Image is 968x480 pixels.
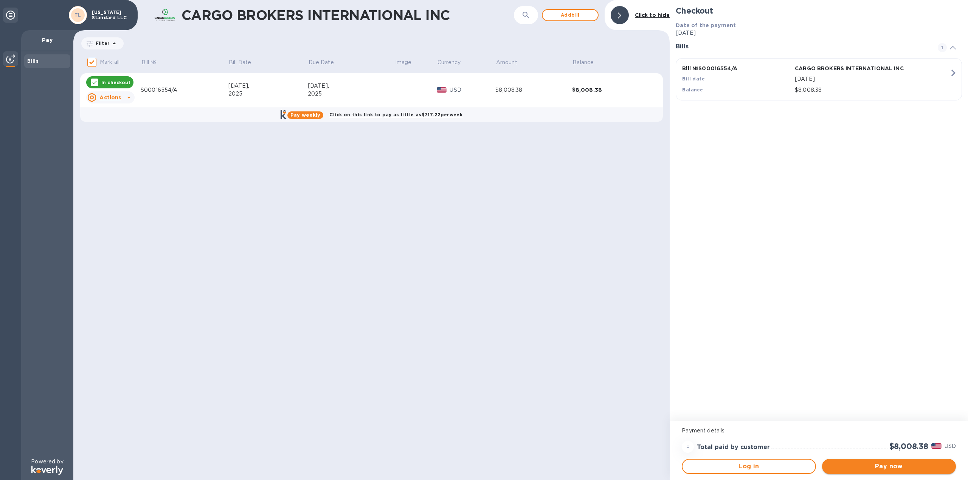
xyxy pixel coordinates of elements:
[682,87,703,93] b: Balance
[496,59,517,66] p: Amount
[290,112,320,118] b: Pay weekly
[572,86,649,94] div: $8,008.38
[101,79,130,86] p: In checkout
[682,76,705,82] b: Bill date
[495,86,572,94] div: $8,008.38
[682,65,792,72] p: Bill № S00016554/A
[141,59,157,66] p: Bill №
[682,441,694,453] div: =
[437,59,461,66] p: Currency
[542,9,599,21] button: Addbill
[496,59,527,66] span: Amount
[141,86,228,94] div: S00016554/A
[181,7,461,23] h1: CARGO BROKERS INTERNATIONAL INC
[938,43,947,52] span: 1
[141,59,167,66] span: Bill №
[795,75,949,83] p: [DATE]
[309,59,344,66] span: Due Date
[549,11,592,20] span: Add bill
[676,43,929,50] h3: Bills
[889,441,928,451] h2: $8,008.38
[931,443,942,449] img: USD
[795,86,949,94] p: $8,008.38
[572,59,594,66] p: Balance
[27,58,39,64] b: Bills
[93,40,110,46] p: Filter
[329,112,462,117] b: Click on this link to pay as little as $717.22 per week
[572,59,603,66] span: Balance
[229,59,251,66] p: Bill Date
[676,29,962,37] p: [DATE]
[31,466,63,475] img: Logo
[99,94,121,100] u: Actions
[228,82,308,90] div: [DATE],
[395,59,412,66] p: Image
[676,6,962,15] h2: Checkout
[309,59,334,66] p: Due Date
[945,442,956,450] p: USD
[228,90,308,98] div: 2025
[682,427,956,435] p: Payment details
[92,10,130,20] p: [US_STATE] Standard LLC
[828,462,950,471] span: Pay now
[450,86,495,94] p: USD
[795,65,904,72] p: CARGO BROKERS INTERNATIONAL INC
[229,59,261,66] span: Bill Date
[308,90,394,98] div: 2025
[682,459,816,474] button: Log in
[100,58,119,66] p: Mark all
[676,58,962,100] button: Bill №S00016554/ACARGO BROKERS INTERNATIONAL INCBill date[DATE]Balance$8,008.38
[822,459,956,474] button: Pay now
[676,22,736,28] b: Date of the payment
[308,82,394,90] div: [DATE],
[31,458,63,466] p: Powered by
[697,444,770,451] h3: Total paid by customer
[27,36,67,44] p: Pay
[635,12,670,18] b: Click to hide
[689,462,809,471] span: Log in
[437,87,447,93] img: USD
[74,12,81,18] b: TL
